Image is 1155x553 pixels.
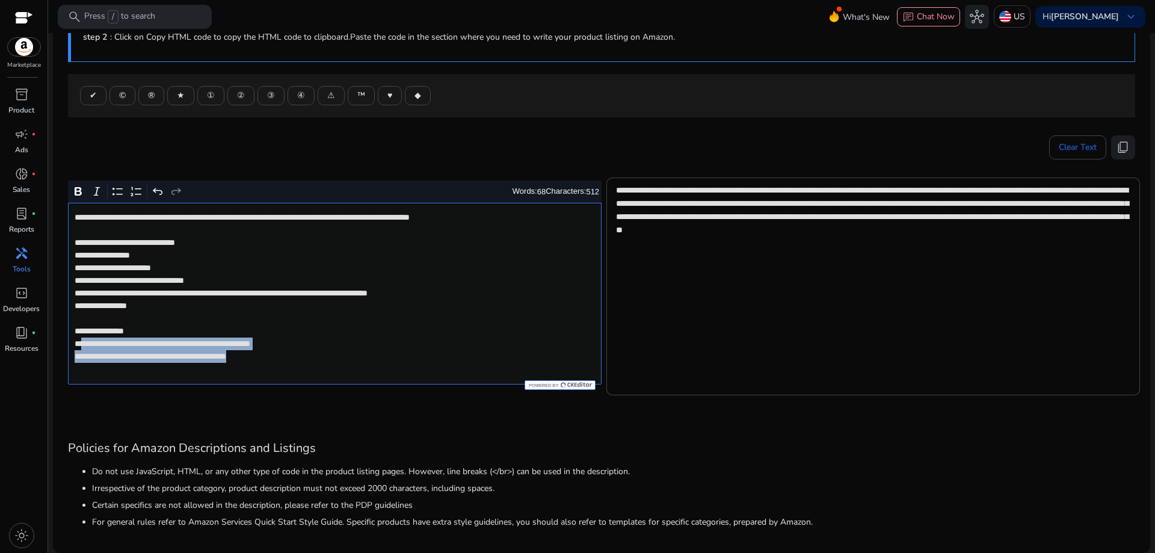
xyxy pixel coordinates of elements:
[7,61,41,70] p: Marketplace
[15,144,28,155] p: Ads
[138,86,164,105] button: ®
[14,286,29,300] span: code_blocks
[999,11,1011,23] img: us.svg
[119,89,126,102] span: ©
[414,89,421,102] span: ◆
[843,7,890,28] span: What's New
[378,86,402,105] button: ♥
[167,86,194,105] button: ★
[267,89,275,102] span: ③
[965,5,989,29] button: hub
[318,86,345,105] button: ⚠
[327,89,335,102] span: ⚠
[917,11,955,22] span: Chat Now
[31,330,36,335] span: fiber_manual_record
[14,528,29,543] span: light_mode
[288,86,315,105] button: ④
[108,10,119,23] span: /
[970,10,984,24] span: hub
[207,89,215,102] span: ①
[5,343,38,354] p: Resources
[14,326,29,340] span: book_4
[83,31,107,43] b: step 2
[68,181,602,203] div: Editor toolbar
[1124,10,1138,24] span: keyboard_arrow_down
[1111,135,1135,159] button: content_copy
[537,187,546,196] label: 68
[297,89,305,102] span: ④
[92,516,1135,528] li: For general rules refer to Amazon Services Quick Start Style Guide. Specific products have extra ...
[80,86,106,105] button: ✔
[68,441,1135,456] h3: Policies for Amazon Descriptions and Listings
[1049,135,1106,159] button: Clear Text
[8,105,34,116] p: Product
[92,465,1135,478] li: Do not use JavaScript, HTML, or any other type of code in the product listing pages. However, lin...
[237,89,245,102] span: ②
[197,86,224,105] button: ①
[68,203,602,385] div: Rich Text Editor. Editing area: main. Press Alt+0 for help.
[586,187,599,196] label: 512
[1059,135,1097,159] span: Clear Text
[387,89,392,102] span: ♥
[92,482,1135,495] li: Irrespective of the product category, product description must not exceed 2000 characters, includ...
[90,89,97,102] span: ✔
[148,89,155,102] span: ®
[357,89,365,102] span: ™
[14,246,29,261] span: handyman
[84,10,155,23] p: Press to search
[31,211,36,216] span: fiber_manual_record
[14,87,29,102] span: inventory_2
[1116,140,1130,155] span: content_copy
[13,264,31,274] p: Tools
[528,383,558,388] span: Powered by
[897,7,960,26] button: chatChat Now
[257,86,285,105] button: ③
[109,86,135,105] button: ©
[227,86,254,105] button: ②
[14,127,29,141] span: campaign
[3,303,40,314] p: Developers
[67,10,82,24] span: search
[83,31,1123,43] p: : Click on Copy HTML code to copy the HTML code to clipboard.Paste the code in the section where ...
[31,132,36,137] span: fiber_manual_record
[92,499,1135,511] li: Certain specifics are not allowed in the description, please refer to the PDP guidelines
[1043,13,1119,21] p: Hi
[8,38,40,56] img: amazon.svg
[405,86,431,105] button: ◆
[348,86,375,105] button: ™
[1051,11,1119,22] b: [PERSON_NAME]
[9,224,34,235] p: Reports
[902,11,914,23] span: chat
[31,171,36,176] span: fiber_manual_record
[177,89,185,102] span: ★
[13,184,30,195] p: Sales
[14,206,29,221] span: lab_profile
[1014,6,1025,27] p: US
[513,184,599,199] div: Words: Characters:
[14,167,29,181] span: donut_small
